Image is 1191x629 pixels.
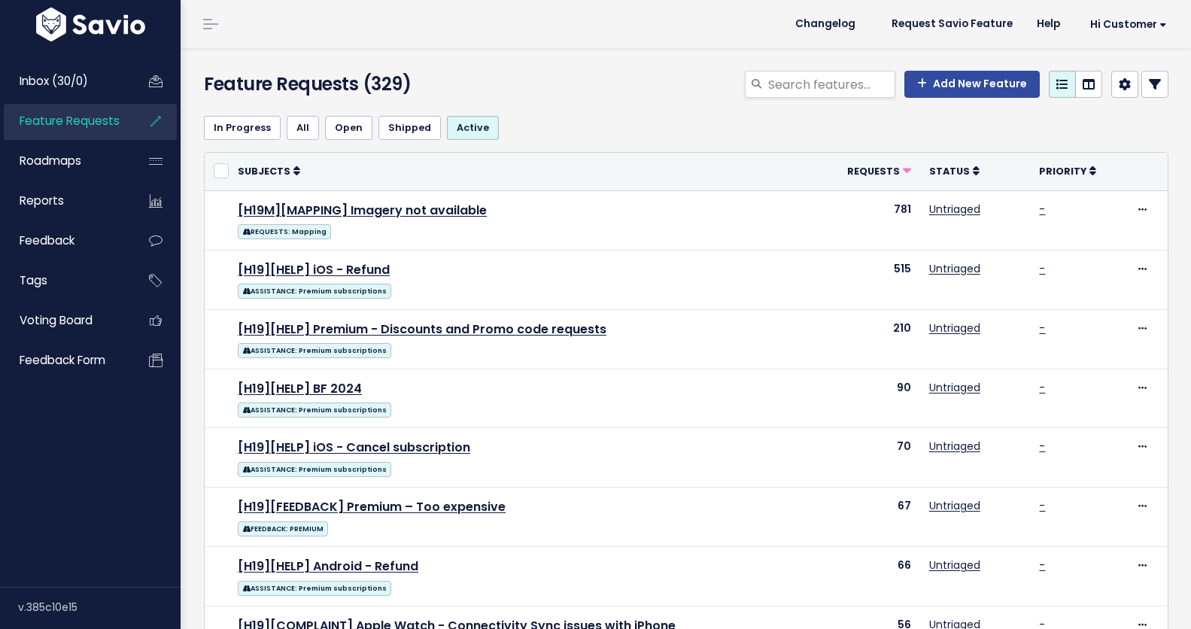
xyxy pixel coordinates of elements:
[238,163,300,178] a: Subjects
[238,284,391,299] span: ASSISTANCE: Premium subscriptions
[929,202,980,217] a: Untriaged
[1039,165,1086,178] span: Priority
[32,8,149,41] img: logo-white.9d6f32f41409.svg
[816,250,920,309] td: 515
[4,104,125,138] a: Feature Requests
[847,165,900,178] span: Requests
[20,352,105,368] span: Feedback form
[238,165,290,178] span: Subjects
[816,488,920,547] td: 67
[238,578,391,597] a: ASSISTANCE: Premium subscriptions
[238,518,328,537] a: FEEDBACK: PREMIUM
[847,163,911,178] a: Requests
[816,369,920,428] td: 90
[238,261,390,278] a: [H19][HELP] iOS - Refund
[238,462,391,477] span: ASSISTANCE: Premium subscriptions
[929,439,980,454] a: Untriaged
[238,221,331,240] a: REQUESTS: Mapping
[447,116,499,140] a: Active
[325,116,372,140] a: Open
[238,343,391,358] span: ASSISTANCE: Premium subscriptions
[4,263,125,298] a: Tags
[1039,321,1045,336] a: -
[238,380,362,397] a: [H19][HELP] BF 2024
[795,19,855,29] span: Changelog
[238,558,418,575] a: [H19][HELP] Android - Refund
[204,116,1168,140] ul: Filter feature requests
[18,588,181,627] div: v.385c10e15
[238,202,487,219] a: [H19M][MAPPING] Imagery not available
[929,558,980,573] a: Untriaged
[929,163,980,178] a: Status
[816,428,920,488] td: 70
[929,165,970,178] span: Status
[238,498,506,515] a: [H19][FEEDBACK] Premium – Too expensive
[816,190,920,250] td: 781
[20,272,47,288] span: Tags
[1039,163,1096,178] a: Priority
[20,73,88,89] span: Inbox (30/0)
[1039,498,1045,513] a: -
[287,116,319,140] a: All
[20,312,93,328] span: Voting Board
[238,321,606,338] a: [H19][HELP] Premium - Discounts and Promo code requests
[4,303,125,338] a: Voting Board
[378,116,441,140] a: Shipped
[20,113,120,129] span: Feature Requests
[4,184,125,218] a: Reports
[929,321,980,336] a: Untriaged
[1025,13,1072,35] a: Help
[204,116,281,140] a: In Progress
[816,309,920,369] td: 210
[238,281,391,299] a: ASSISTANCE: Premium subscriptions
[20,232,74,248] span: Feedback
[880,13,1025,35] a: Request Savio Feature
[4,64,125,99] a: Inbox (30/0)
[238,459,391,478] a: ASSISTANCE: Premium subscriptions
[1039,261,1045,276] a: -
[238,581,391,596] span: ASSISTANCE: Premium subscriptions
[929,380,980,395] a: Untriaged
[1039,202,1045,217] a: -
[238,521,328,536] span: FEEDBACK: PREMIUM
[4,343,125,378] a: Feedback form
[929,261,980,276] a: Untriaged
[204,71,511,98] h4: Feature Requests (329)
[238,439,470,456] a: [H19][HELP] iOS - Cancel subscription
[4,223,125,258] a: Feedback
[238,400,391,418] a: ASSISTANCE: Premium subscriptions
[238,224,331,239] span: REQUESTS: Mapping
[929,498,980,513] a: Untriaged
[1039,558,1045,573] a: -
[238,340,391,359] a: ASSISTANCE: Premium subscriptions
[816,547,920,606] td: 66
[4,144,125,178] a: Roadmaps
[1039,380,1045,395] a: -
[20,193,64,208] span: Reports
[1090,19,1167,30] span: Hi Customer
[1072,13,1179,36] a: Hi Customer
[767,71,895,98] input: Search features...
[1039,439,1045,454] a: -
[20,153,81,169] span: Roadmaps
[904,71,1040,98] a: Add New Feature
[238,403,391,418] span: ASSISTANCE: Premium subscriptions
